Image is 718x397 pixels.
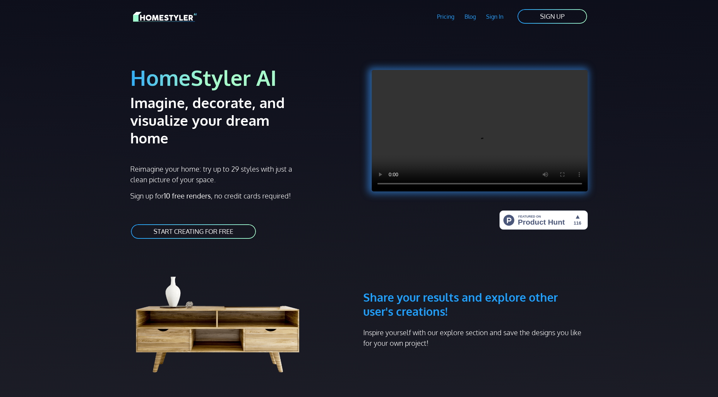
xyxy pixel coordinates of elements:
img: HomeStyler AI - Interior Design Made Easy: One Click to Your Dream Home | Product Hunt [499,211,588,230]
img: living room cabinet [130,256,316,377]
p: Sign up for , no credit cards required! [130,190,355,201]
a: Blog [459,8,481,25]
h3: Share your results and explore other user's creations! [363,256,588,319]
a: Pricing [432,8,460,25]
a: START CREATING FOR FREE [130,224,257,239]
p: Reimagine your home: try up to 29 styles with just a clean picture of your space. [130,164,299,185]
h1: HomeStyler AI [130,64,355,91]
img: HomeStyler AI logo [133,11,197,23]
a: SIGN UP [517,8,588,24]
a: Sign In [481,8,508,25]
strong: 10 free renders [164,191,211,200]
p: Inspire yourself with our explore section and save the designs you like for your own project! [363,327,588,348]
h2: Imagine, decorate, and visualize your dream home [130,94,310,147]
